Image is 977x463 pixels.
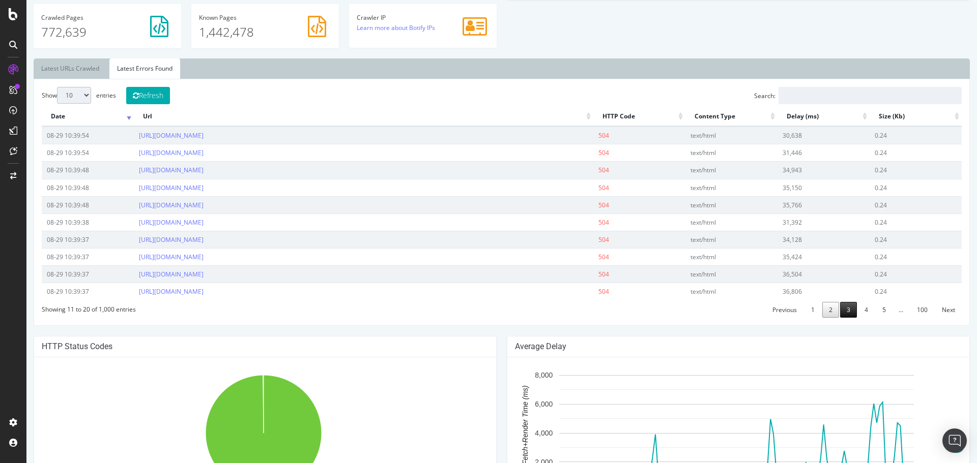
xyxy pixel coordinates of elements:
[15,87,90,104] label: Show entries
[751,179,843,196] td: 35,150
[843,144,935,161] td: 0.24
[15,23,147,41] p: 772,639
[884,302,908,318] a: 100
[15,127,107,144] td: 08-29 10:39:54
[508,400,526,408] text: 6,000
[778,302,795,318] a: 1
[751,196,843,213] td: 35,766
[751,144,843,161] td: 31,446
[739,302,777,318] a: Previous
[112,166,177,174] a: [URL][DOMAIN_NAME]
[107,107,566,127] th: Url: activate to sort column ascending
[796,302,813,318] a: 2
[659,248,751,265] td: text/html
[508,429,526,437] text: 4,000
[659,107,751,127] th: Content Type: activate to sort column ascending
[15,179,107,196] td: 08-29 10:39:48
[173,14,305,21] h4: Pages Known
[843,231,935,248] td: 0.24
[508,371,526,379] text: 8,000
[112,270,177,279] a: [URL][DOMAIN_NAME]
[15,144,107,161] td: 08-29 10:39:54
[866,305,883,314] span: …
[15,248,107,265] td: 08-29 10:39:37
[752,87,935,104] input: Search:
[15,231,107,248] td: 08-29 10:39:37
[572,253,583,261] span: 504
[659,179,751,196] td: text/html
[831,302,848,318] a: 4
[31,87,65,104] select: Showentries
[572,235,583,244] span: 504
[112,218,177,227] a: [URL][DOMAIN_NAME]
[112,253,177,261] a: [URL][DOMAIN_NAME]
[7,58,80,79] a: Latest URLs Crawled
[814,302,830,318] a: 3
[15,107,107,127] th: Date: activate to sort column ascending
[330,23,409,32] a: Learn more about Botify IPs
[659,213,751,231] td: text/html
[843,283,935,300] td: 0.24
[751,161,843,178] td: 34,943
[909,302,935,318] a: Next
[843,265,935,283] td: 0.24
[659,144,751,161] td: text/html
[843,127,935,144] td: 0.24
[942,428,967,453] div: Open Intercom Messenger
[112,287,177,296] a: [URL][DOMAIN_NAME]
[659,231,751,248] td: text/html
[572,183,583,192] span: 504
[843,107,935,127] th: Size (Kb): activate to sort column ascending
[659,283,751,300] td: text/html
[849,302,866,318] a: 5
[567,107,659,127] th: HTTP Code: activate to sort column ascending
[751,248,843,265] td: 35,424
[751,283,843,300] td: 36,806
[112,201,177,209] a: [URL][DOMAIN_NAME]
[659,161,751,178] td: text/html
[843,179,935,196] td: 0.24
[751,127,843,144] td: 30,638
[112,183,177,192] a: [URL][DOMAIN_NAME]
[843,161,935,178] td: 0.24
[572,166,583,174] span: 504
[83,58,154,79] a: Latest Errors Found
[173,23,305,41] p: 1,442,478
[843,213,935,231] td: 0.24
[572,270,583,279] span: 504
[15,161,107,178] td: 08-29 10:39:48
[15,213,107,231] td: 08-29 10:39:38
[572,148,583,157] span: 504
[100,87,143,104] button: Refresh
[843,248,935,265] td: 0.24
[843,196,935,213] td: 0.24
[15,300,109,314] div: Showing 11 to 20 of 1,000 entries
[659,265,751,283] td: text/html
[751,231,843,248] td: 34,128
[15,283,107,300] td: 08-29 10:39:37
[330,14,463,21] h4: Crawler IP
[751,213,843,231] td: 31,392
[112,131,177,140] a: [URL][DOMAIN_NAME]
[751,265,843,283] td: 36,504
[572,131,583,140] span: 504
[572,218,583,227] span: 504
[751,107,843,127] th: Delay (ms): activate to sort column ascending
[659,127,751,144] td: text/html
[15,14,147,21] h4: Pages Crawled
[112,235,177,244] a: [URL][DOMAIN_NAME]
[728,87,935,104] label: Search:
[15,265,107,283] td: 08-29 10:39:37
[572,287,583,296] span: 504
[112,148,177,157] a: [URL][DOMAIN_NAME]
[15,196,107,213] td: 08-29 10:39:48
[489,342,935,352] h4: Average Delay
[659,196,751,213] td: text/html
[572,201,583,209] span: 504
[15,342,462,352] h4: HTTP Status Codes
